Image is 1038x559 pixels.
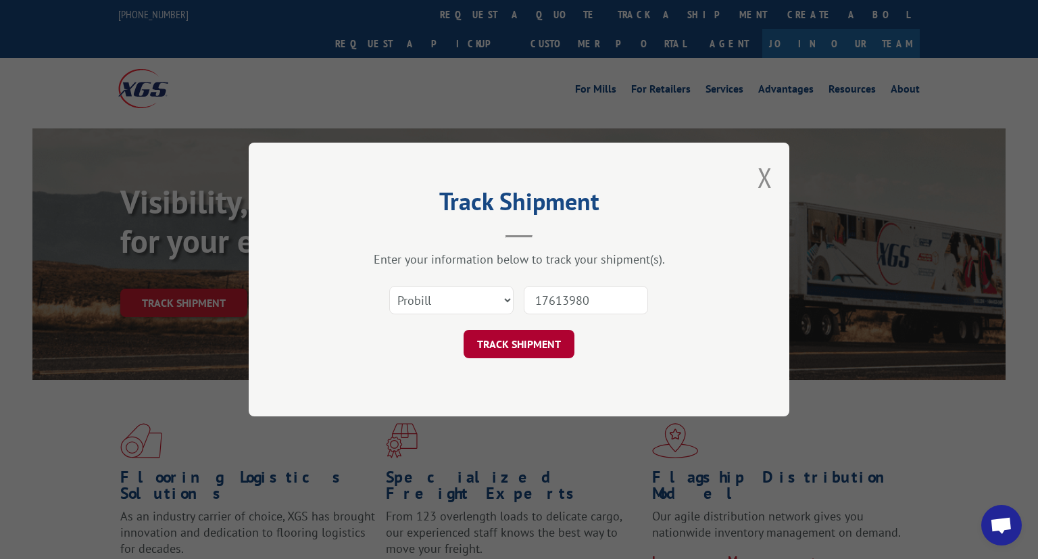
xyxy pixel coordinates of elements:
button: TRACK SHIPMENT [464,330,574,358]
div: Enter your information below to track your shipment(s). [316,251,722,267]
h2: Track Shipment [316,192,722,218]
input: Number(s) [524,286,648,314]
button: Close modal [758,160,772,195]
div: Open chat [981,505,1022,545]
